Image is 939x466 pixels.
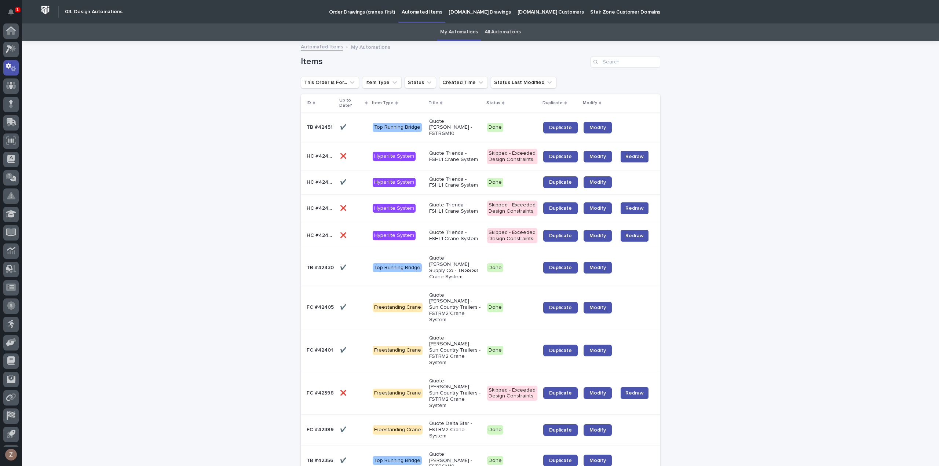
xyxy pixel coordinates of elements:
[549,154,572,159] span: Duplicate
[340,263,348,271] p: ✔️
[439,77,488,88] button: Created Time
[373,456,422,465] div: Top Running Bridge
[340,389,348,396] p: ❌
[65,9,123,15] h2: 03. Design Automations
[440,23,478,41] a: My Automations
[429,255,481,280] p: Quote [PERSON_NAME] Supply Co - TRGSG3 Crane System
[301,249,660,286] tr: TB #42430TB #42430 ✔️✔️ Top Running BridgeQuote [PERSON_NAME] Supply Co - TRGSG3 Crane SystemDone...
[543,176,578,188] a: Duplicate
[584,387,612,399] a: Modify
[589,305,606,310] span: Modify
[549,348,572,353] span: Duplicate
[549,125,572,130] span: Duplicate
[584,176,612,188] a: Modify
[429,176,481,189] p: Quote Trienda - FSHL1 Crane System
[543,230,578,242] a: Duplicate
[589,206,606,211] span: Modify
[429,292,481,323] p: Quote [PERSON_NAME] - Sun Country Trailers - FSTRM2 Crane System
[307,303,335,311] p: FC #42405
[307,346,335,353] p: FC #42401
[301,56,588,67] h1: Items
[339,96,363,110] p: Up to Date?
[549,305,572,310] span: Duplicate
[487,425,503,434] div: Done
[307,99,311,107] p: ID
[591,56,660,68] input: Search
[307,263,335,271] p: TB #42430
[307,425,335,433] p: FC #42389
[340,303,348,311] p: ✔️
[301,372,660,415] tr: FC #42398FC #42398 ❌❌ Freestanding CraneQuote [PERSON_NAME] - Sun Country Trailers - FSTRM2 Crane...
[487,149,537,164] div: Skipped - Exceeded Design Constraints
[621,151,648,162] button: Redraw
[625,153,644,160] span: Redraw
[351,43,390,51] p: My Automations
[549,390,572,396] span: Duplicate
[549,233,572,238] span: Duplicate
[543,262,578,274] a: Duplicate
[301,42,343,51] a: Automated Items
[621,230,648,242] button: Redraw
[340,456,348,464] p: ✔️
[487,456,503,465] div: Done
[307,389,335,396] p: FC #42398
[584,302,612,313] a: Modify
[428,99,438,107] p: Title
[543,424,578,436] a: Duplicate
[429,230,481,242] p: Quote Trienda - FSHL1 Crane System
[543,345,578,356] a: Duplicate
[542,99,563,107] p: Duplicate
[301,329,660,372] tr: FC #42401FC #42401 ✔️✔️ Freestanding CraneQuote [PERSON_NAME] - Sun Country Trailers - FSTRM2 Cra...
[589,428,606,433] span: Modify
[301,112,660,143] tr: TB #42451TB #42451 ✔️✔️ Top Running BridgeQuote [PERSON_NAME] - FSTRGM10DoneDuplicateModify
[372,99,394,107] p: Item Type
[584,262,612,274] a: Modify
[429,421,481,439] p: Quote Delta Star - FSTRM2 Crane System
[301,415,660,445] tr: FC #42389FC #42389 ✔️✔️ Freestanding CraneQuote Delta Star - FSTRM2 Crane SystemDoneDuplicateModify
[543,302,578,313] a: Duplicate
[340,152,348,159] p: ❌
[485,23,520,41] a: All Automations
[621,387,648,399] button: Redraw
[307,456,335,464] p: TB #42356
[487,263,503,272] div: Done
[301,170,660,195] tr: HC #42446HC #42446 ✔️✔️ Hyperlite SystemQuote Trienda - FSHL1 Crane SystemDoneDuplicateModify
[589,390,606,396] span: Modify
[429,118,481,137] p: Quote [PERSON_NAME] - FSTRGM10
[301,222,660,249] tr: HC #42443HC #42443 ❌❌ Hyperlite SystemQuote Trienda - FSHL1 Crane SystemSkipped - Exceeded Design...
[373,231,416,240] div: Hyperlite System
[39,3,52,17] img: Workspace Logo
[584,202,612,214] a: Modify
[340,204,348,212] p: ❌
[625,389,644,397] span: Redraw
[543,151,578,162] a: Duplicate
[584,424,612,436] a: Modify
[487,386,537,401] div: Skipped - Exceeded Design Constraints
[549,458,572,463] span: Duplicate
[486,99,500,107] p: Status
[429,202,481,214] p: Quote Trienda - FSHL1 Crane System
[307,204,336,212] p: HC #42445
[625,232,644,239] span: Redraw
[307,231,336,239] p: HC #42443
[487,303,503,312] div: Done
[16,7,19,12] p: 1
[487,201,537,216] div: Skipped - Exceeded Design Constraints
[373,346,423,355] div: Freestanding Crane
[491,77,556,88] button: Status Last Modified
[589,180,606,185] span: Modify
[429,150,481,163] p: Quote Trienda - FSHL1 Crane System
[429,335,481,366] p: Quote [PERSON_NAME] - Sun Country Trailers - FSTRM2 Crane System
[340,123,348,131] p: ✔️
[621,202,648,214] button: Redraw
[487,346,503,355] div: Done
[589,233,606,238] span: Modify
[487,178,503,187] div: Done
[589,458,606,463] span: Modify
[373,204,416,213] div: Hyperlite System
[584,230,612,242] a: Modify
[373,425,423,434] div: Freestanding Crane
[340,178,348,186] p: ✔️
[301,195,660,222] tr: HC #42445HC #42445 ❌❌ Hyperlite SystemQuote Trienda - FSHL1 Crane SystemSkipped - Exceeded Design...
